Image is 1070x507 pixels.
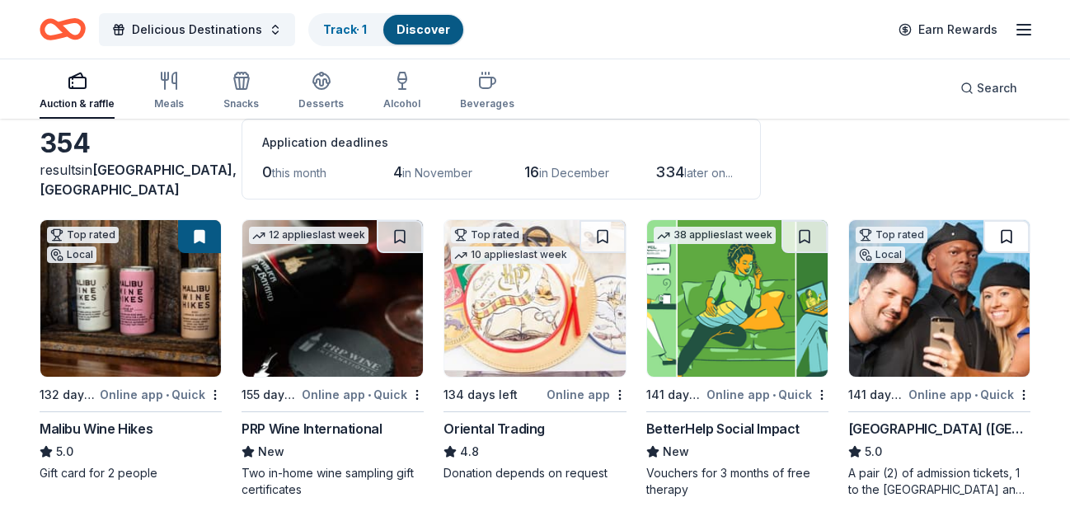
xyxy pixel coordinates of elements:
div: Online app [547,384,627,405]
img: Image for BetterHelp Social Impact [647,220,828,377]
div: 155 days left [242,385,298,405]
div: PRP Wine International [242,419,382,439]
a: Home [40,10,86,49]
span: 0 [262,163,272,181]
button: Track· 1Discover [308,13,465,46]
a: Image for PRP Wine International12 applieslast week155 days leftOnline app•QuickPRP Wine Internat... [242,219,424,498]
span: New [258,442,284,462]
span: • [772,388,776,401]
span: 5.0 [56,442,73,462]
div: Oriental Trading [443,419,545,439]
span: • [166,388,169,401]
a: Discover [397,22,450,36]
div: Meals [154,97,184,110]
div: Alcohol [383,97,420,110]
div: A pair (2) of admission tickets, 1 to the [GEOGRAPHIC_DATA] and 1 to the [GEOGRAPHIC_DATA] [848,465,1030,498]
div: Desserts [298,97,344,110]
div: 141 days left [848,385,905,405]
span: New [663,442,689,462]
div: Local [47,246,96,263]
div: Top rated [451,227,523,243]
span: 16 [524,163,539,181]
img: Image for Malibu Wine Hikes [40,220,221,377]
span: this month [272,166,326,180]
div: Online app Quick [706,384,828,405]
span: Delicious Destinations [132,20,262,40]
a: Image for Oriental TradingTop rated10 applieslast week134 days leftOnline appOriental Trading4.8D... [443,219,626,481]
img: Image for Hollywood Wax Museum (Hollywood) [849,220,1030,377]
div: Online app Quick [908,384,1030,405]
button: Meals [154,64,184,119]
a: Earn Rewards [889,15,1007,45]
button: Desserts [298,64,344,119]
div: Snacks [223,97,259,110]
img: Image for Oriental Trading [444,220,625,377]
div: Top rated [856,227,927,243]
button: Delicious Destinations [99,13,295,46]
div: 141 days left [646,385,703,405]
div: Beverages [460,97,514,110]
div: Top rated [47,227,119,243]
a: Image for Malibu Wine HikesTop ratedLocal132 days leftOnline app•QuickMalibu Wine Hikes5.0Gift ca... [40,219,222,481]
div: [GEOGRAPHIC_DATA] ([GEOGRAPHIC_DATA]) [848,419,1030,439]
div: Malibu Wine Hikes [40,419,153,439]
span: in November [402,166,472,180]
button: Snacks [223,64,259,119]
span: 4.8 [460,442,479,462]
div: 132 days left [40,385,96,405]
div: 12 applies last week [249,227,368,244]
button: Auction & raffle [40,64,115,119]
span: • [368,388,371,401]
div: 10 applies last week [451,246,570,264]
div: Online app Quick [302,384,424,405]
div: 38 applies last week [654,227,776,244]
span: later on... [684,166,733,180]
span: 5.0 [865,442,882,462]
a: Image for Hollywood Wax Museum (Hollywood)Top ratedLocal141 days leftOnline app•Quick[GEOGRAPHIC_... [848,219,1030,498]
button: Alcohol [383,64,420,119]
div: results [40,160,222,200]
button: Search [947,72,1030,105]
span: Search [977,78,1017,98]
div: Donation depends on request [443,465,626,481]
a: Track· 1 [323,22,367,36]
span: in [40,162,237,198]
span: [GEOGRAPHIC_DATA], [GEOGRAPHIC_DATA] [40,162,237,198]
a: Image for BetterHelp Social Impact38 applieslast week141 days leftOnline app•QuickBetterHelp Soci... [646,219,828,498]
div: Two in-home wine sampling gift certificates [242,465,424,498]
div: Online app Quick [100,384,222,405]
span: 334 [655,163,684,181]
img: Image for PRP Wine International [242,220,423,377]
div: BetterHelp Social Impact [646,419,800,439]
div: Application deadlines [262,133,740,153]
button: Beverages [460,64,514,119]
span: 4 [393,163,402,181]
span: • [974,388,978,401]
div: 354 [40,127,222,160]
span: in December [539,166,609,180]
div: 134 days left [443,385,518,405]
div: Gift card for 2 people [40,465,222,481]
div: Auction & raffle [40,97,115,110]
div: Vouchers for 3 months of free therapy [646,465,828,498]
div: Local [856,246,905,263]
